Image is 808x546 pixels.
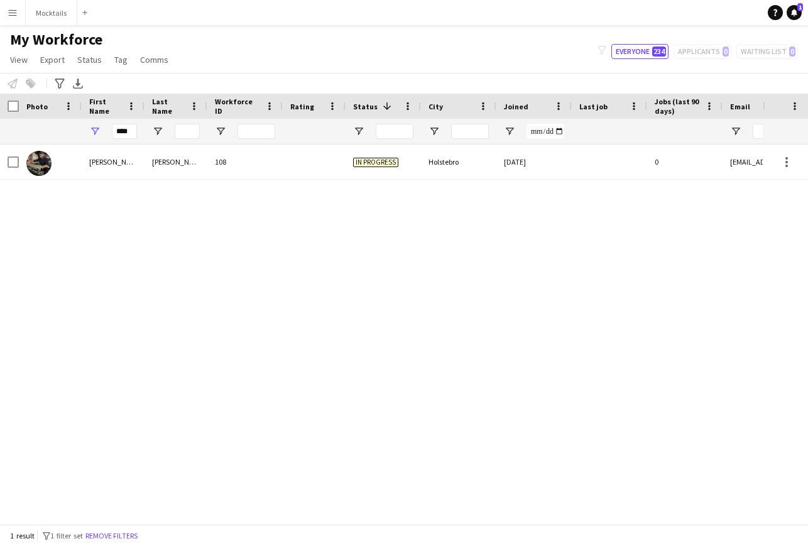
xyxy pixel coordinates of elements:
[26,1,77,25] button: Mocktails
[215,97,260,116] span: Workforce ID
[376,124,413,139] input: Status Filter Input
[83,529,140,543] button: Remove filters
[109,52,133,68] a: Tag
[797,3,803,11] span: 1
[652,46,666,57] span: 234
[26,151,52,176] img: Tristan Dybdal
[353,102,378,111] span: Status
[730,102,750,111] span: Email
[152,126,163,137] button: Open Filter Menu
[730,126,741,137] button: Open Filter Menu
[215,126,226,137] button: Open Filter Menu
[237,124,275,139] input: Workforce ID Filter Input
[82,145,145,179] div: [PERSON_NAME]
[89,97,122,116] span: First Name
[579,102,608,111] span: Last job
[5,52,33,68] a: View
[40,54,65,65] span: Export
[647,145,723,179] div: 0
[290,102,314,111] span: Rating
[52,76,67,91] app-action-btn: Advanced filters
[451,124,489,139] input: City Filter Input
[26,102,48,111] span: Photo
[152,97,185,116] span: Last Name
[50,531,83,540] span: 1 filter set
[135,52,173,68] a: Comms
[504,102,528,111] span: Joined
[145,145,207,179] div: [PERSON_NAME]
[787,5,802,20] a: 1
[496,145,572,179] div: [DATE]
[112,124,137,139] input: First Name Filter Input
[10,30,102,49] span: My Workforce
[35,52,70,68] a: Export
[207,145,283,179] div: 108
[353,158,398,167] span: In progress
[175,124,200,139] input: Last Name Filter Input
[70,76,85,91] app-action-btn: Export XLSX
[140,54,168,65] span: Comms
[429,102,443,111] span: City
[89,126,101,137] button: Open Filter Menu
[527,124,564,139] input: Joined Filter Input
[353,126,364,137] button: Open Filter Menu
[504,126,515,137] button: Open Filter Menu
[10,54,28,65] span: View
[114,54,128,65] span: Tag
[72,52,107,68] a: Status
[655,97,700,116] span: Jobs (last 90 days)
[611,44,669,59] button: Everyone234
[77,54,102,65] span: Status
[429,126,440,137] button: Open Filter Menu
[421,145,496,179] div: Holstebro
